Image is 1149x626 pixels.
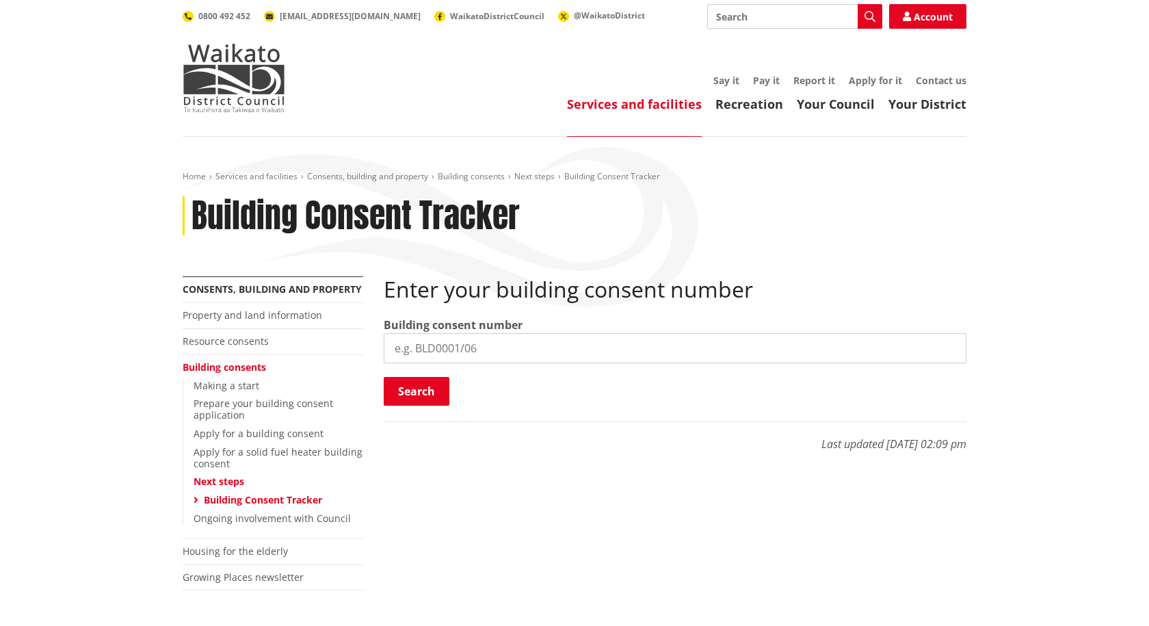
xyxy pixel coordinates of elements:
span: [EMAIL_ADDRESS][DOMAIN_NAME] [280,10,421,22]
a: Apply for a building consent [194,427,323,440]
a: @WaikatoDistrict [558,10,645,21]
a: Housing for the elderly [183,545,288,558]
a: Resource consents [183,335,269,348]
a: Services and facilities [215,170,298,182]
img: Waikato District Council - Te Kaunihera aa Takiwaa o Waikato [183,44,285,112]
span: @WaikatoDistrict [574,10,645,21]
a: Property and land information [183,309,322,322]
a: [EMAIL_ADDRESS][DOMAIN_NAME] [264,10,421,22]
a: Home [183,170,206,182]
a: Building consents [438,170,505,182]
a: 0800 492 452 [183,10,250,22]
h1: Building Consent Tracker [191,196,520,236]
a: WaikatoDistrictCouncil [434,10,544,22]
p: Last updated [DATE] 02:09 pm [384,421,966,452]
a: Apply for a solid fuel heater building consent​ [194,445,362,470]
input: e.g. BLD0001/06 [384,333,966,363]
a: Building consents [183,361,266,374]
a: Report it [793,74,835,87]
span: WaikatoDistrictCouncil [450,10,544,22]
a: Next steps [514,170,555,182]
a: Your Council [797,96,875,112]
a: Apply for it [849,74,902,87]
nav: breadcrumb [183,171,966,183]
a: Pay it [753,74,780,87]
label: Building consent number [384,317,523,333]
a: Recreation [715,96,783,112]
a: Growing Places newsletter [183,571,304,584]
a: Building Consent Tracker [204,493,322,506]
h2: Enter your building consent number [384,276,966,302]
a: Your District [888,96,966,112]
a: Consents, building and property [307,170,428,182]
a: Consents, building and property [183,283,362,296]
a: Say it [713,74,739,87]
a: Services and facilities [567,96,702,112]
a: Account [889,4,966,29]
a: Contact us [916,74,966,87]
a: Ongoing involvement with Council [194,512,351,525]
a: Prepare your building consent application [194,397,333,421]
a: Making a start [194,379,259,392]
button: Search [384,377,449,406]
span: 0800 492 452 [198,10,250,22]
input: Search input [707,4,882,29]
span: Building Consent Tracker [564,170,660,182]
a: Next steps [194,475,244,488]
